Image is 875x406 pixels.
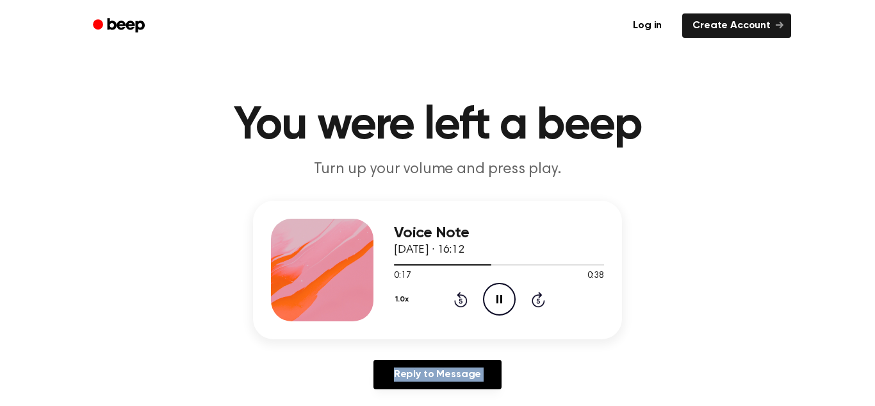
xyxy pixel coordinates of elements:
span: 0:38 [587,269,604,283]
span: [DATE] · 16:12 [394,244,464,256]
h3: Voice Note [394,224,604,242]
p: Turn up your volume and press play. [192,159,683,180]
a: Reply to Message [373,360,502,389]
a: Beep [84,13,156,38]
a: Create Account [682,13,791,38]
span: 0:17 [394,269,411,283]
a: Log in [620,11,675,40]
button: 1.0x [394,289,413,310]
h1: You were left a beep [110,103,765,149]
